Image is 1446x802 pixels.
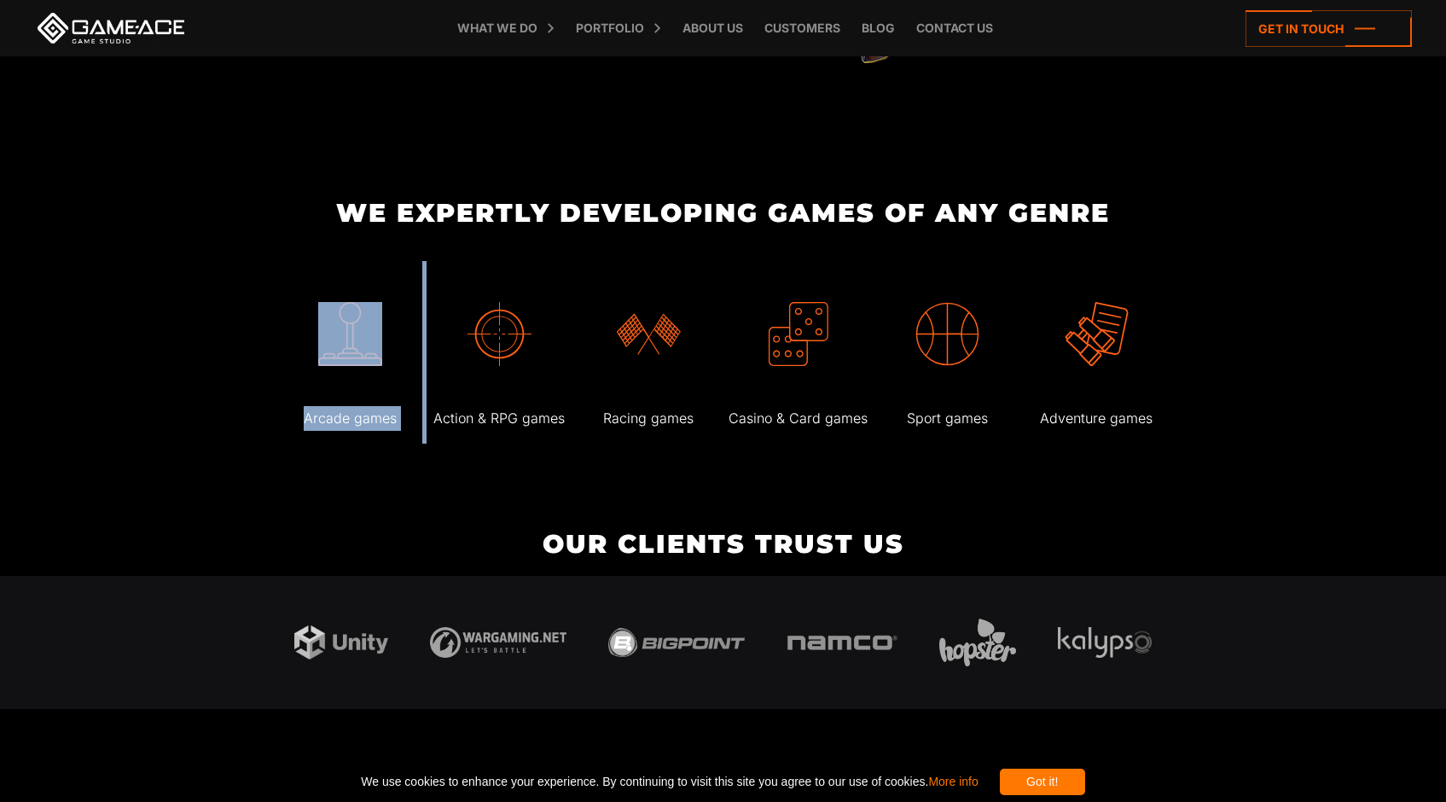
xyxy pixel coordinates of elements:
p: Action & RPG games [427,406,572,431]
p: Adventure games [1024,406,1169,431]
img: Wargaming logo [430,627,566,658]
img: Hopster logo [939,619,1016,666]
p: Arcade games [277,406,422,431]
img: Hire game developers for adventure games [1065,302,1129,366]
img: Hire game developers for casino & card games [766,302,830,366]
p: Casino & Card games [725,406,870,431]
a: More info [928,775,978,788]
a: Get in touch [1246,10,1412,47]
img: Kalypso media logo [1058,627,1152,659]
img: Hire game developers for racing games [617,302,681,366]
img: Hire game developers for action & rpg games [467,302,531,366]
p: Racing games [576,406,721,431]
img: Namco logo [787,635,897,650]
img: Hire game developers for arcade games [318,302,382,366]
p: Sport games [874,406,1019,431]
img: Hire game developers for sport games [915,302,979,366]
div: Got it! [1000,769,1085,795]
img: Unity logo [294,625,388,660]
h2: We Expertly Developing Games Of Any Genre [269,199,1177,227]
span: We use cookies to enhance your experience. By continuing to visit this site you agree to our use ... [361,769,978,795]
img: Bigpoint logo [608,628,745,657]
